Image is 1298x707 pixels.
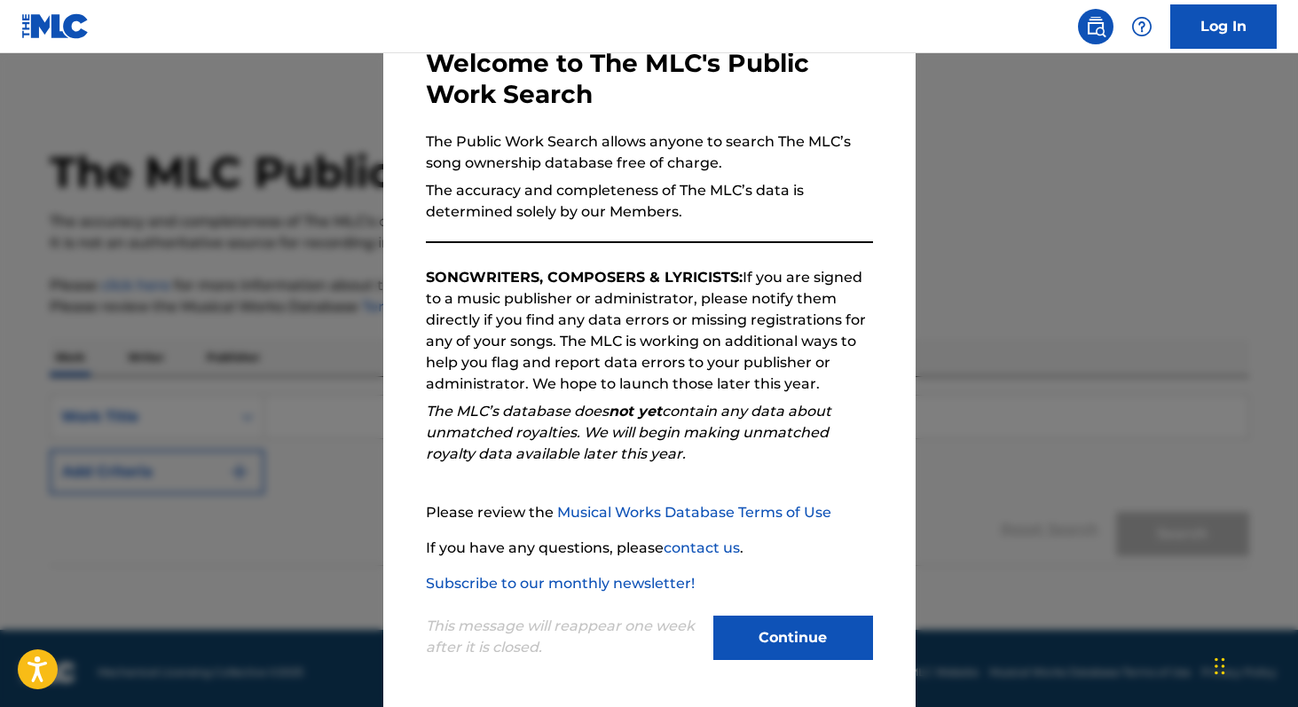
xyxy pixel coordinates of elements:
p: Please review the [426,502,873,523]
a: Public Search [1078,9,1113,44]
strong: SONGWRITERS, COMPOSERS & LYRICISTS: [426,269,743,286]
a: Log In [1170,4,1277,49]
a: contact us [664,539,740,556]
div: Drag [1215,640,1225,693]
p: This message will reappear one week after it is closed. [426,616,703,658]
p: If you are signed to a music publisher or administrator, please notify them directly if you find ... [426,267,873,395]
a: Musical Works Database Terms of Use [557,504,831,521]
img: search [1085,16,1106,37]
a: Subscribe to our monthly newsletter! [426,575,695,592]
p: If you have any questions, please . [426,538,873,559]
button: Continue [713,616,873,660]
iframe: Chat Widget [1209,622,1298,707]
img: help [1131,16,1152,37]
em: The MLC’s database does contain any data about unmatched royalties. We will begin making unmatche... [426,403,831,462]
img: MLC Logo [21,13,90,39]
h3: Welcome to The MLC's Public Work Search [426,48,873,110]
div: Help [1124,9,1160,44]
strong: not yet [609,403,662,420]
p: The accuracy and completeness of The MLC’s data is determined solely by our Members. [426,180,873,223]
p: The Public Work Search allows anyone to search The MLC’s song ownership database free of charge. [426,131,873,174]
